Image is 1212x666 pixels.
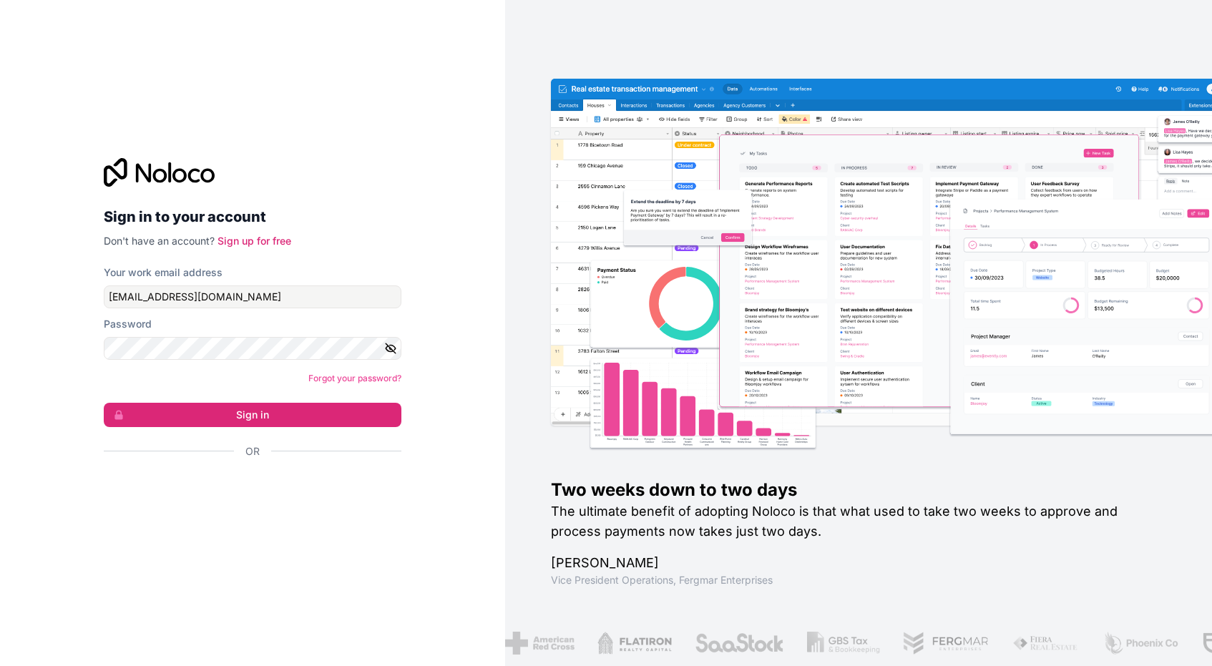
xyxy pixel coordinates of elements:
[901,632,989,655] img: /assets/fergmar-CudnrXN5.png
[104,403,401,427] button: Sign in
[104,235,215,247] span: Don't have an account?
[551,479,1166,501] h1: Two weeks down to two days
[1102,632,1179,655] img: /assets/phoenix-BREaitsQ.png
[597,632,671,655] img: /assets/flatiron-C8eUkumj.png
[218,235,291,247] a: Sign up for free
[551,553,1166,573] h1: [PERSON_NAME]
[551,501,1166,542] h2: The ultimate benefit of adopting Noloco is that what used to take two weeks to approve and proces...
[693,632,783,655] img: /assets/saastock-C6Zbiodz.png
[104,317,152,331] label: Password
[551,573,1166,587] h1: Vice President Operations , Fergmar Enterprises
[806,632,879,655] img: /assets/gbstax-C-GtDUiK.png
[97,474,397,506] iframe: Sign in with Google Button
[104,285,401,308] input: Email address
[504,632,573,655] img: /assets/american-red-cross-BAupjrZR.png
[1012,632,1079,655] img: /assets/fiera-fwj2N5v4.png
[245,444,260,459] span: Or
[104,265,223,280] label: Your work email address
[308,373,401,383] a: Forgot your password?
[104,204,401,230] h2: Sign in to your account
[104,337,401,360] input: Password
